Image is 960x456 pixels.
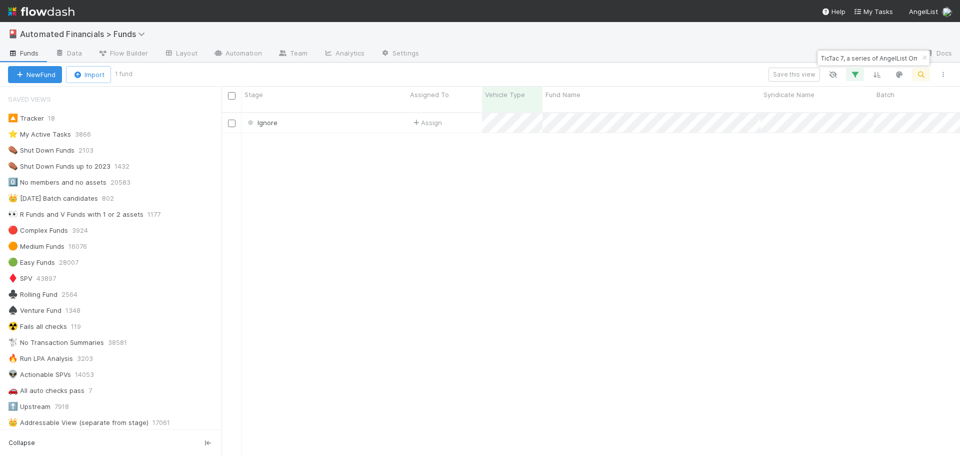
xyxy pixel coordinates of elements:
[77,352,103,365] span: 3203
[8,89,51,109] span: Saved Views
[88,384,102,397] span: 7
[59,256,88,269] span: 28007
[8,3,74,20] img: logo-inverted-e16ddd16eac7371096b0.svg
[8,416,148,429] div: Addressable View (separate from stage)
[47,46,90,62] a: Data
[205,46,270,62] a: Automation
[545,90,580,100] span: Fund Name
[36,272,66,285] span: 43897
[75,368,104,381] span: 14053
[821,7,845,17] div: Help
[8,112,44,125] div: Tracker
[8,320,67,333] div: Fails all checks
[8,384,84,397] div: All auto checks pass
[8,242,18,250] span: 🟠
[68,240,97,253] span: 16076
[8,240,64,253] div: Medium Funds
[8,226,18,234] span: 🔴
[71,320,91,333] span: 119
[8,144,74,157] div: Shut Down Funds
[8,322,18,330] span: ☢️
[8,290,18,298] span: ♣️
[8,194,18,202] span: 👑
[763,90,814,100] span: Syndicate Name
[8,354,18,362] span: 🔥
[8,400,50,413] div: Upstream
[8,66,62,83] button: NewFund
[8,306,18,314] span: ♠️
[8,128,71,141] div: My Active Tasks
[114,160,139,173] span: 1432
[942,7,952,17] img: avatar_574f8970-b283-40ff-a3d7-26909d9947cc.png
[8,338,18,346] span: 🐩
[768,68,820,82] button: Save this view
[8,130,18,138] span: ⭐
[147,208,170,221] span: 1177
[8,352,73,365] div: Run LPA Analysis
[8,192,98,205] div: [DATE] Batch candidates
[372,46,427,62] a: Settings
[66,66,111,83] button: Import
[98,48,148,58] span: Flow Builder
[48,112,65,125] span: 18
[8,160,110,173] div: Shut Down Funds up to 2023
[8,402,18,410] span: ⬆️
[156,46,205,62] a: Layout
[20,29,150,39] span: Automated Financials > Funds
[8,368,71,381] div: Actionable SPVs
[8,336,104,349] div: No Transaction Summaries
[819,52,919,64] input: Search...
[8,146,18,154] span: ⚰️
[270,46,315,62] a: Team
[8,386,18,394] span: 🚗
[61,288,87,301] span: 2564
[8,114,18,122] span: 🔼
[78,144,103,157] span: 2103
[152,416,180,429] span: 17061
[8,176,106,189] div: No members and no assets
[108,336,137,349] span: 38581
[8,224,68,237] div: Complex Funds
[8,272,32,285] div: SPV
[410,90,449,100] span: Assigned To
[8,162,18,170] span: ⚰️
[8,370,18,378] span: 👽
[228,120,235,127] input: Toggle Row Selected
[853,8,893,16] span: My Tasks
[8,288,57,301] div: Rolling Fund
[115,70,132,79] small: 1 fund
[8,48,39,58] span: Funds
[8,258,18,266] span: 🟢
[257,119,277,127] span: Ignore
[102,192,124,205] span: 802
[876,90,894,100] span: Batch
[8,256,55,269] div: Easy Funds
[8,208,143,221] div: R Funds and V Funds with 1 or 2 assets
[228,92,235,100] input: Toggle All Rows Selected
[110,176,140,189] span: 20583
[411,118,442,128] span: Assign
[244,90,263,100] span: Stage
[485,90,525,100] span: Vehicle Type
[315,46,372,62] a: Analytics
[72,224,98,237] span: 3924
[75,128,101,141] span: 3866
[8,274,18,282] span: ♦️
[8,178,18,186] span: 0️⃣
[916,46,960,62] a: Docs
[909,8,938,16] span: AngelList
[8,304,61,317] div: Venture Fund
[65,304,90,317] span: 1348
[8,418,18,426] span: 👑
[8,30,18,38] span: 🎴
[8,210,18,218] span: 👀
[8,438,35,447] span: Collapse
[54,400,79,413] span: 7918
